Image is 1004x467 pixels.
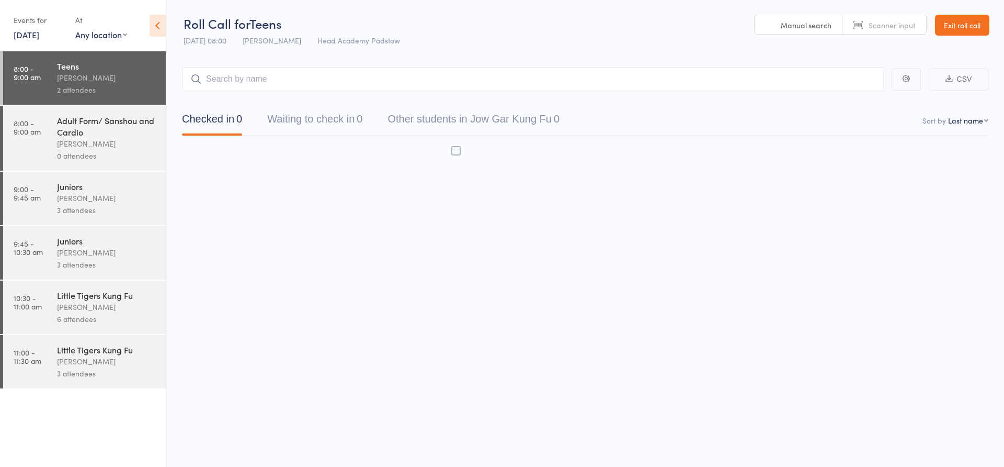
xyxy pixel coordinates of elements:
a: 8:00 -9:00 amAdult Form/ Sanshou and Cardio[PERSON_NAME]0 attendees [3,106,166,171]
div: [PERSON_NAME] [57,355,157,368]
time: 9:00 - 9:45 am [14,185,41,202]
div: Teens [57,60,157,72]
div: 3 attendees [57,368,157,380]
span: Roll Call for [184,15,249,32]
div: [PERSON_NAME] [57,192,157,204]
div: Any location [75,29,127,40]
div: Little Tigers Kung Fu [57,290,157,301]
div: 2 attendees [57,84,157,96]
button: CSV [929,68,988,91]
button: Checked in0 [182,108,242,136]
div: Juniors [57,181,157,192]
label: Sort by [922,115,946,126]
div: Little Tigers Kung Fu [57,344,157,355]
a: 8:00 -9:00 amTeens[PERSON_NAME]2 attendees [3,51,166,105]
a: 10:30 -11:00 amLittle Tigers Kung Fu[PERSON_NAME]6 attendees [3,281,166,334]
div: At [75,12,127,29]
div: 0 [236,113,242,125]
a: 9:00 -9:45 amJuniors[PERSON_NAME]3 attendees [3,172,166,225]
time: 8:00 - 9:00 am [14,64,41,81]
span: Manual search [781,20,831,30]
time: 8:00 - 9:00 am [14,119,41,136]
input: Search by name [182,67,884,91]
span: Teens [249,15,282,32]
div: 0 attendees [57,150,157,162]
a: Exit roll call [935,15,989,36]
div: 0 [554,113,560,125]
div: 0 [357,113,362,125]
time: 10:30 - 11:00 am [14,294,42,310]
div: [PERSON_NAME] [57,72,157,84]
div: [PERSON_NAME] [57,138,157,150]
button: Other students in Jow Gar Kung Fu0 [387,108,560,136]
div: Events for [14,12,65,29]
div: 6 attendees [57,313,157,325]
div: [PERSON_NAME] [57,247,157,259]
time: 9:45 - 10:30 am [14,239,43,256]
span: Head Academy Padstow [317,35,400,46]
span: Scanner input [869,20,916,30]
span: [DATE] 08:00 [184,35,226,46]
a: 9:45 -10:30 amJuniors[PERSON_NAME]3 attendees [3,226,166,280]
a: [DATE] [14,29,39,40]
a: 11:00 -11:30 amLittle Tigers Kung Fu[PERSON_NAME]3 attendees [3,335,166,388]
div: Adult Form/ Sanshou and Cardio [57,115,157,138]
span: [PERSON_NAME] [243,35,301,46]
div: 3 attendees [57,259,157,271]
div: Juniors [57,235,157,247]
div: [PERSON_NAME] [57,301,157,313]
div: Last name [948,115,983,126]
button: Waiting to check in0 [267,108,362,136]
time: 11:00 - 11:30 am [14,348,41,365]
div: 3 attendees [57,204,157,216]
